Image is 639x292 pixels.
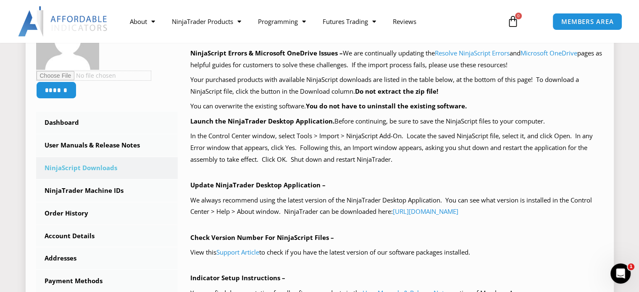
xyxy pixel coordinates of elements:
p: We always recommend using the latest version of the NinjaTrader Desktop Application. You can see ... [190,195,603,218]
a: Reviews [384,12,425,31]
a: Resolve NinjaScript Errors [435,49,510,57]
a: Futures Trading [314,12,384,31]
a: Payment Methods [36,270,178,292]
p: View this to check if you have the latest version of our software packages installed. [190,247,603,258]
nav: Menu [121,12,499,31]
a: User Manuals & Release Notes [36,134,178,156]
a: NinjaTrader Machine IDs [36,180,178,202]
a: Programming [250,12,314,31]
span: MEMBERS AREA [561,18,614,25]
p: Before continuing, be sure to save the NinjaScript files to your computer. [190,116,603,127]
p: Your purchased products with available NinjaScript downloads are listed in the table below, at th... [190,74,603,97]
a: Microsoft OneDrive [521,49,577,57]
span: 0 [515,13,522,19]
a: MEMBERS AREA [552,13,623,30]
a: Addresses [36,247,178,269]
a: 0 [494,9,531,34]
a: [URL][DOMAIN_NAME] [393,207,458,216]
a: NinjaTrader Products [163,12,250,31]
a: Order History [36,203,178,224]
b: NinjaScript Errors & Microsoft OneDrive Issues – [190,49,343,57]
b: Check Version Number For NinjaScript Files – [190,233,334,242]
a: NinjaScript Downloads [36,157,178,179]
b: Update NinjaTrader Desktop Application – [190,181,326,189]
b: Do not extract the zip file! [355,87,438,95]
img: LogoAI | Affordable Indicators – NinjaTrader [18,6,108,37]
p: We are continually updating the and pages as helpful guides for customers to solve these challeng... [190,47,603,71]
iframe: Intercom live chat [610,263,631,284]
a: Support Article [216,248,259,256]
a: Dashboard [36,112,178,134]
a: About [121,12,163,31]
p: You can overwrite the existing software. [190,100,603,112]
b: Launch the NinjaTrader Desktop Application. [190,117,334,125]
a: Account Details [36,225,178,247]
span: 1 [628,263,634,270]
b: Indicator Setup Instructions – [190,274,285,282]
p: In the Control Center window, select Tools > Import > NinjaScript Add-On. Locate the saved NinjaS... [190,130,603,166]
b: You do not have to uninstall the existing software. [306,102,467,110]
